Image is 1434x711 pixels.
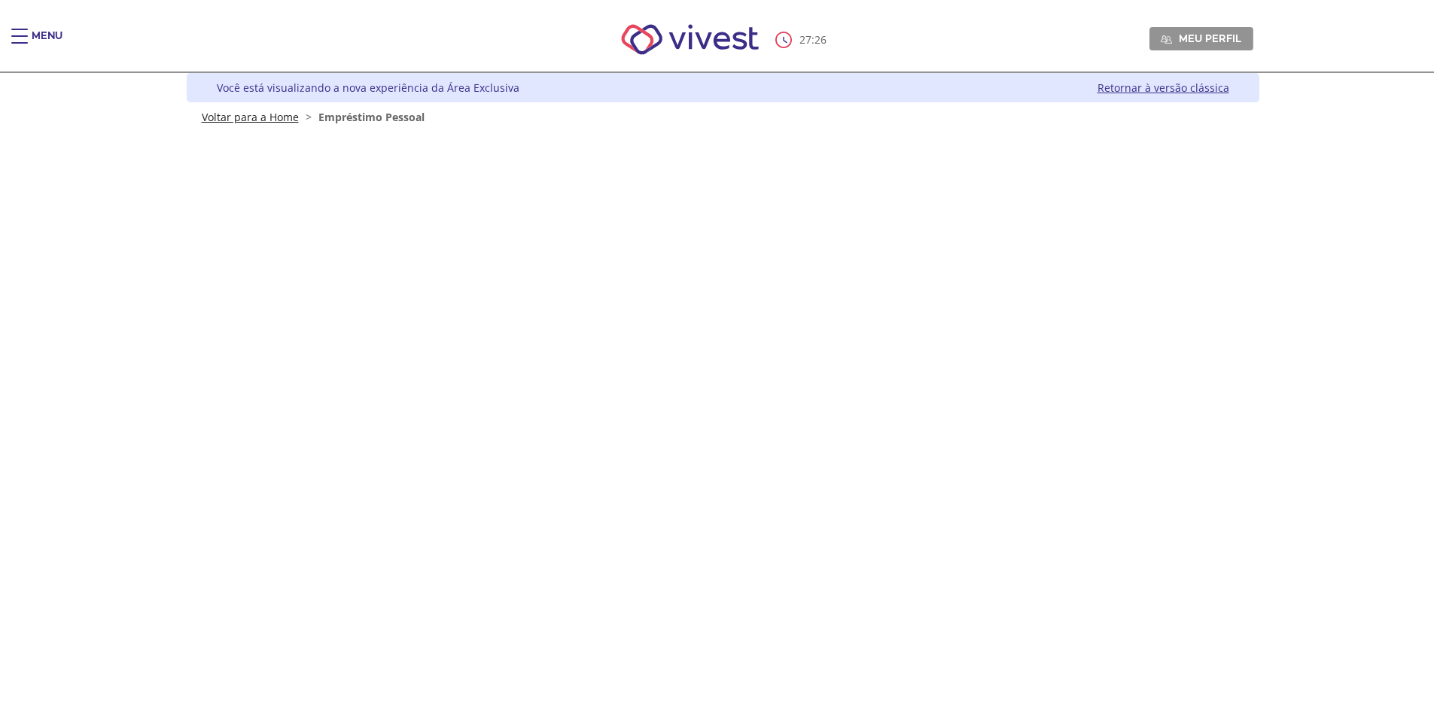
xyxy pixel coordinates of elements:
img: Vivest [604,8,775,71]
span: > [302,110,315,124]
span: Empréstimo Pessoal [318,110,425,124]
a: Voltar para a Home [202,110,299,124]
img: Meu perfil [1161,34,1172,45]
span: 26 [814,32,827,47]
div: : [775,32,830,48]
span: Meu perfil [1179,32,1241,45]
div: Menu [32,29,62,59]
a: Retornar à versão clássica [1098,81,1229,95]
div: Você está visualizando a nova experiência da Área Exclusiva [217,81,519,95]
span: 27 [799,32,811,47]
a: Meu perfil [1149,27,1253,50]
